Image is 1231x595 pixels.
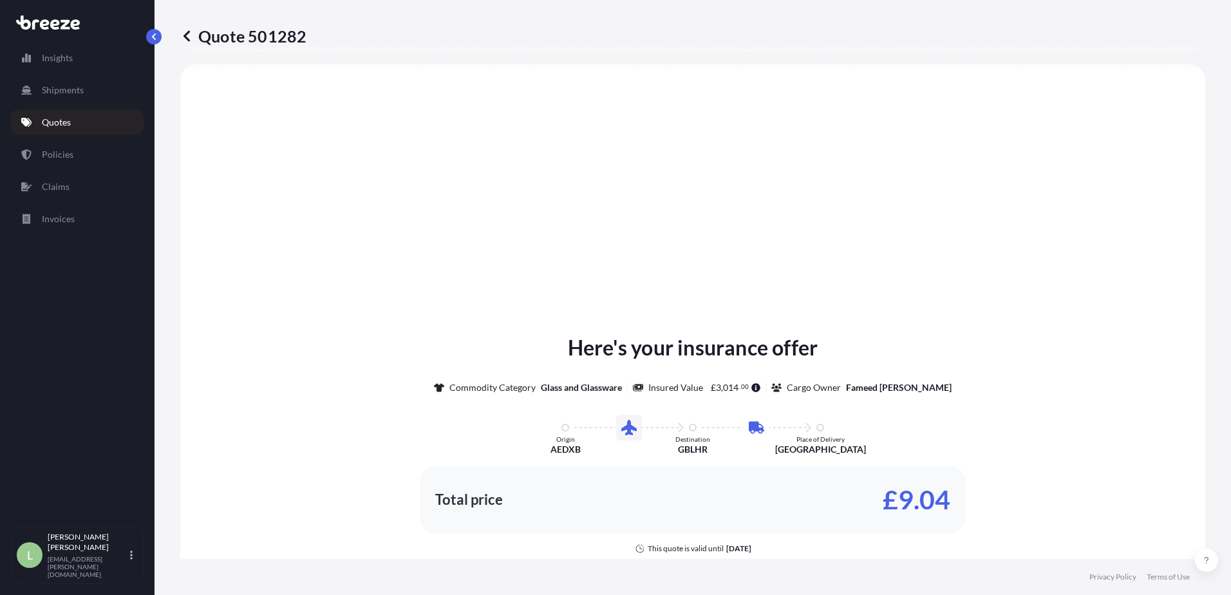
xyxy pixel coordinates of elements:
a: Policies [11,142,144,167]
span: 014 [723,383,738,392]
a: Insights [11,45,144,71]
p: Quotes [42,116,71,129]
p: Insured Value [648,381,703,394]
span: L [27,549,33,562]
p: [EMAIL_ADDRESS][PERSON_NAME][DOMAIN_NAME] [48,555,127,578]
p: Fameed [PERSON_NAME] [846,381,952,394]
p: [PERSON_NAME] [PERSON_NAME] [48,532,127,552]
p: This quote is valid until [648,543,724,554]
p: Here's your insurance offer [568,332,818,363]
p: Invoices [42,212,75,225]
span: . [739,384,740,389]
p: Commodity Category [449,381,536,394]
span: £ [711,383,716,392]
p: £9.04 [883,489,950,510]
span: , [721,383,723,392]
p: Quote 501282 [180,26,306,46]
span: 3 [716,383,721,392]
p: Claims [42,180,70,193]
a: Shipments [11,77,144,103]
p: [DATE] [726,543,751,554]
a: Claims [11,174,144,200]
a: Terms of Use [1147,572,1190,582]
a: Privacy Policy [1089,572,1136,582]
span: 00 [741,384,749,389]
p: Destination [675,435,710,443]
p: Total price [435,493,503,506]
p: GBLHR [678,443,708,456]
p: Shipments [42,84,84,97]
p: Policies [42,148,73,161]
p: [GEOGRAPHIC_DATA] [775,443,866,456]
p: Glass and Glassware [541,381,622,394]
p: AEDXB [550,443,581,456]
a: Invoices [11,206,144,232]
p: Place of Delivery [796,435,845,443]
p: Cargo Owner [787,381,841,394]
p: Origin [556,435,575,443]
p: Insights [42,52,73,64]
a: Quotes [11,109,144,135]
